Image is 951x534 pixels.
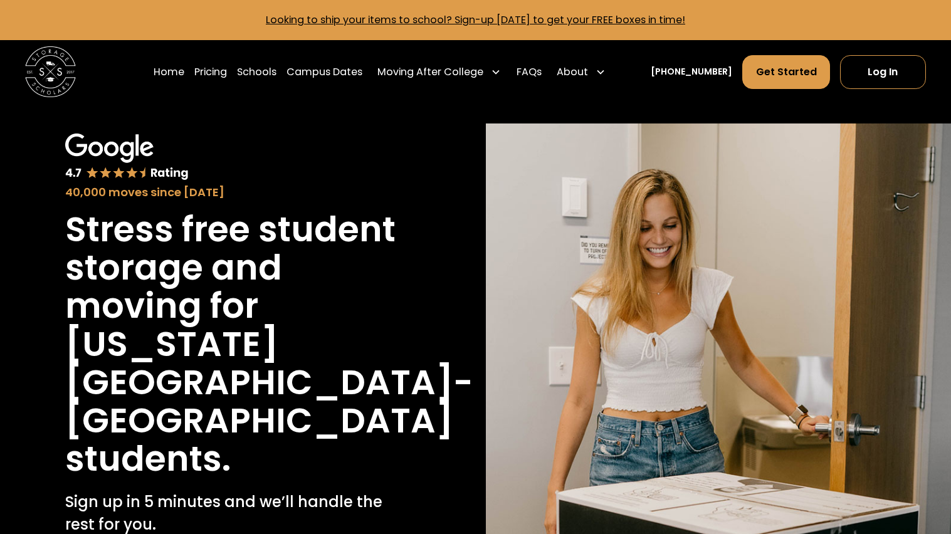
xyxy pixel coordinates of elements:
[65,133,189,181] img: Google 4.7 star rating
[65,325,473,440] h1: [US_STATE][GEOGRAPHIC_DATA]-[GEOGRAPHIC_DATA]
[557,65,588,80] div: About
[372,55,506,90] div: Moving After College
[377,65,483,80] div: Moving After College
[25,46,76,97] a: home
[552,55,611,90] div: About
[742,55,829,89] a: Get Started
[286,55,362,90] a: Campus Dates
[194,55,227,90] a: Pricing
[65,211,401,325] h1: Stress free student storage and moving for
[237,55,276,90] a: Schools
[25,46,76,97] img: Storage Scholars main logo
[517,55,542,90] a: FAQs
[840,55,926,89] a: Log In
[65,440,231,478] h1: students.
[154,55,184,90] a: Home
[266,13,685,27] a: Looking to ship your items to school? Sign-up [DATE] to get your FREE boxes in time!
[651,65,732,78] a: [PHONE_NUMBER]
[65,184,401,201] div: 40,000 moves since [DATE]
